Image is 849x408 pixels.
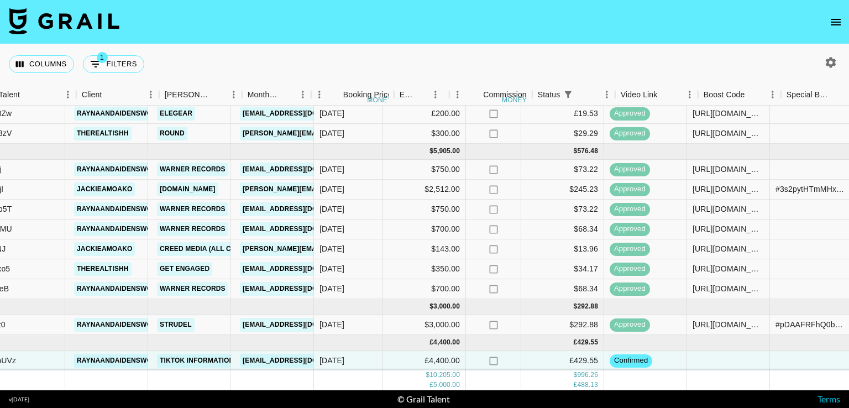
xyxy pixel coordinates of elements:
[74,222,169,236] a: raynaandaidensworld
[383,160,466,180] div: $750.00
[521,180,604,200] div: $245.23
[240,262,364,276] a: [EMAIL_ADDRESS][DOMAIN_NAME]
[621,84,658,106] div: Video Link
[415,87,431,102] button: Sort
[433,147,460,156] div: 5,905.00
[240,127,420,140] a: [PERSON_NAME][EMAIL_ADDRESS][DOMAIN_NAME]
[574,380,578,390] div: £
[311,86,328,103] button: Menu
[429,338,433,348] div: £
[383,315,466,335] div: $3,000.00
[226,86,242,103] button: Menu
[319,284,344,295] div: Jun '25
[426,370,429,380] div: $
[74,107,169,121] a: raynaandaidensworld
[240,222,364,236] a: [EMAIL_ADDRESS][DOMAIN_NAME]
[9,396,29,403] div: v [DATE]
[532,84,615,106] div: Status
[429,380,433,390] div: £
[449,86,466,103] button: Menu
[240,202,364,216] a: [EMAIL_ADDRESS][DOMAIN_NAME]
[574,370,578,380] div: $
[319,164,344,175] div: Jun '25
[693,244,764,255] div: https://www.tiktok.com/@jackieamoako/video/7520223209376009494?_t=ZN-8xWht4O9jxW&_r=1
[383,259,466,279] div: $350.00
[157,107,195,121] a: Elegear
[433,338,460,348] div: 4,400.00
[157,262,212,276] a: Get Engaged
[165,84,210,106] div: [PERSON_NAME]
[427,86,444,103] button: Menu
[429,370,460,380] div: 10,205.00
[319,108,344,119] div: May '25
[521,351,604,371] div: £429.55
[240,282,364,296] a: [EMAIL_ADDRESS][DOMAIN_NAME]
[319,355,344,367] div: Aug '25
[657,87,673,102] button: Sort
[433,380,460,390] div: 5,000.00
[693,320,764,331] div: https://www.tiktok.com/@raynaandaidensworld/video/7535148754983243030?_t=ZN-8ydB4n3EpXi&_r=1
[240,182,477,196] a: [PERSON_NAME][EMAIL_ADDRESS][PERSON_NAME][DOMAIN_NAME]
[74,182,135,196] a: jackieamoako
[400,84,415,106] div: Expenses: Remove Commission?
[521,219,604,239] div: $68.34
[157,318,195,332] a: Strudel
[825,11,847,33] button: open drawer
[83,55,144,73] button: Show filters
[521,279,604,299] div: $68.34
[74,163,169,176] a: raynaandaidensworld
[319,224,344,235] div: Jun '25
[521,315,604,335] div: $292.88
[574,147,578,156] div: $
[74,282,169,296] a: raynaandaidensworld
[521,239,604,259] div: $13.96
[521,160,604,180] div: $73.22
[560,87,575,102] button: Show filters
[521,200,604,219] div: $73.22
[577,302,598,312] div: 292.88
[383,104,466,124] div: £200.00
[577,380,598,390] div: 488.13
[74,354,169,368] a: raynaandaidensworld
[610,184,650,195] span: approved
[319,128,344,139] div: May '25
[433,302,460,312] div: 3,000.00
[319,244,344,255] div: Jun '25
[615,84,698,106] div: Video Link
[502,97,527,103] div: money
[240,242,420,256] a: [PERSON_NAME][EMAIL_ADDRESS][DOMAIN_NAME]
[610,128,650,139] span: approved
[82,84,102,106] div: Client
[693,164,764,175] div: https://www.tiktok.com/@raynaandaidensworld/video/7520548887510371606?_t=ZN-8xYDJZOns1e&_r=1
[610,244,650,254] span: approved
[577,338,598,348] div: 429.55
[817,394,840,404] a: Terms
[74,202,169,216] a: raynaandaidensworld
[248,84,279,106] div: Month Due
[383,239,466,259] div: $143.00
[575,87,591,102] button: Sort
[328,87,343,102] button: Sort
[343,84,392,106] div: Booking Price
[210,87,226,102] button: Sort
[157,242,272,256] a: Creed Media (All Campaigns)
[693,264,764,275] div: https://www.tiktok.com/@therealtishh/video/7517356102455938335?_r=1&_t=ZP-8xJZYDcjaLX
[159,84,242,106] div: Booker
[383,351,466,371] div: £4,400.00
[97,52,108,63] span: 1
[240,354,364,368] a: [EMAIL_ADDRESS][DOMAIN_NAME]
[577,370,598,380] div: 996.26
[775,320,847,331] div: #pDAAFRFhQ0b5XdEOZ/s3A4GRCwC9OzBTPY3kYNOmO6DcCNR10U6lWHp+S9rc5Pk=
[429,302,433,312] div: $
[367,97,392,103] div: money
[610,355,652,366] span: confirmed
[787,84,832,106] div: Special Booking Type
[76,84,159,106] div: Client
[157,282,228,296] a: Warner Records
[240,107,364,121] a: [EMAIL_ADDRESS][DOMAIN_NAME]
[60,86,76,103] button: Menu
[240,163,364,176] a: [EMAIL_ADDRESS][DOMAIN_NAME]
[538,84,560,106] div: Status
[574,302,578,312] div: $
[102,87,118,102] button: Sort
